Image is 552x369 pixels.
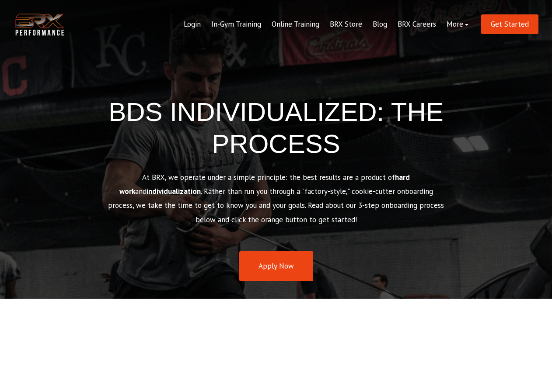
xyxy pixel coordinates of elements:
strong: individualization [147,186,201,196]
a: Online Training [266,14,325,35]
p: At BRX, we operate under a simple principle: the best results are a product of and . Rather than ... [105,170,447,241]
a: Blog [367,14,392,35]
a: More [441,14,474,35]
a: Apply Now [239,251,313,281]
a: Login [178,14,206,35]
span: BDS INDIVIDUALIZED: THE PROCESS [108,97,444,159]
a: BRX Careers [392,14,441,35]
a: Get Started [481,14,538,34]
a: BRX Store [325,14,367,35]
a: In-Gym Training [206,14,266,35]
img: BRX Transparent Logo-2 [14,11,66,38]
div: Navigation Menu [178,14,474,35]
